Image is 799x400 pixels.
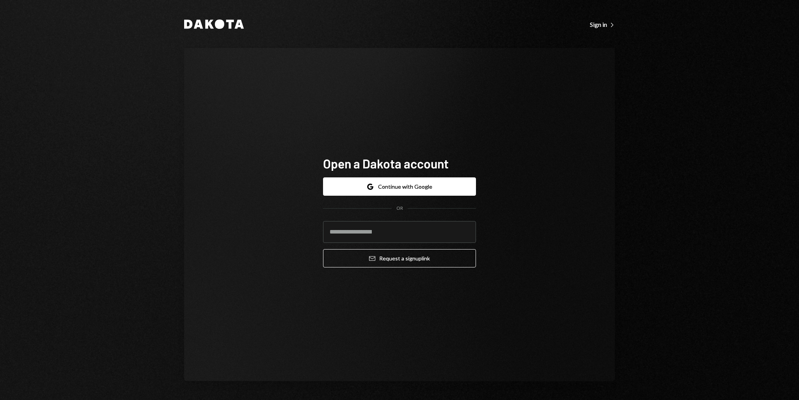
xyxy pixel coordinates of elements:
div: Sign in [590,21,615,28]
button: Request a signuplink [323,249,476,267]
h1: Open a Dakota account [323,156,476,171]
div: OR [396,205,403,212]
a: Sign in [590,20,615,28]
button: Continue with Google [323,177,476,196]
